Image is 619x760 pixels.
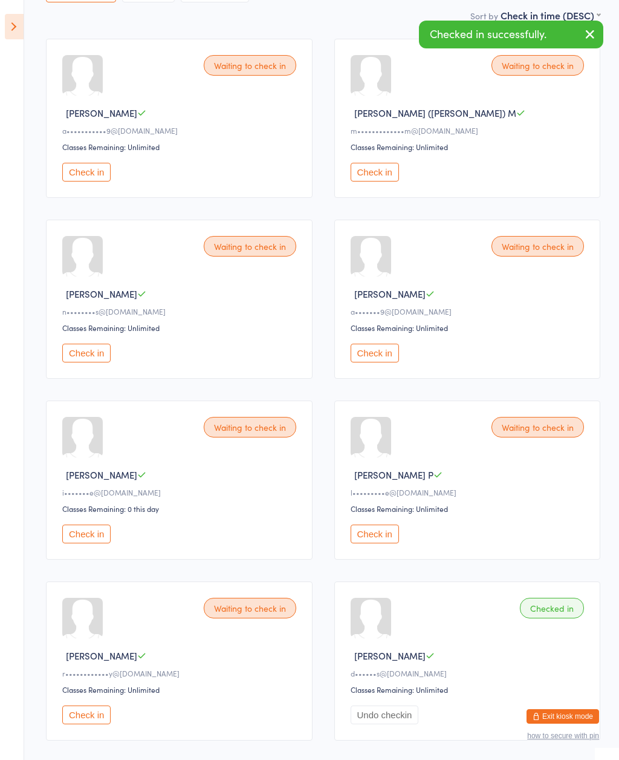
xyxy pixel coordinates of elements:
[351,503,588,514] div: Classes Remaining: Unlimited
[351,668,588,678] div: d••••••s@[DOMAIN_NAME]
[527,732,599,740] button: how to secure with pin
[351,125,588,136] div: m•••••••••••••m@[DOMAIN_NAME]
[62,525,111,543] button: Check in
[62,706,111,724] button: Check in
[62,487,300,497] div: i•••••••e@[DOMAIN_NAME]
[62,323,300,333] div: Classes Remaining: Unlimited
[62,163,111,182] button: Check in
[354,106,516,119] span: [PERSON_NAME] ([PERSON_NAME]) M
[62,503,300,514] div: Classes Remaining: 0 this day
[470,10,498,22] label: Sort by
[204,417,296,437] div: Waiting to check in
[66,287,137,300] span: [PERSON_NAME]
[62,125,300,136] div: a•••••••••••9@[DOMAIN_NAME]
[351,487,588,497] div: l•••••••••e@[DOMAIN_NAME]
[204,598,296,618] div: Waiting to check in
[62,684,300,695] div: Classes Remaining: Unlimited
[520,598,584,618] div: Checked in
[354,649,426,662] span: [PERSON_NAME]
[491,236,584,257] div: Waiting to check in
[351,684,588,695] div: Classes Remaining: Unlimited
[351,142,588,152] div: Classes Remaining: Unlimited
[527,709,599,724] button: Exit kiosk mode
[66,649,137,662] span: [PERSON_NAME]
[351,163,399,182] button: Check in
[204,55,296,76] div: Waiting to check in
[62,344,111,362] button: Check in
[351,344,399,362] button: Check in
[354,287,426,300] span: [PERSON_NAME]
[66,106,137,119] span: [PERSON_NAME]
[419,21,603,48] div: Checked in successfully.
[62,668,300,678] div: r••••••••••••y@[DOMAIN_NAME]
[351,706,419,724] button: Undo checkin
[204,236,296,257] div: Waiting to check in
[491,417,584,437] div: Waiting to check in
[351,525,399,543] button: Check in
[66,468,137,481] span: [PERSON_NAME]
[491,55,584,76] div: Waiting to check in
[62,306,300,316] div: n••••••••s@[DOMAIN_NAME]
[501,8,600,22] div: Check in time (DESC)
[351,323,588,333] div: Classes Remaining: Unlimited
[354,468,433,481] span: [PERSON_NAME] P
[351,306,588,316] div: a•••••••9@[DOMAIN_NAME]
[62,142,300,152] div: Classes Remaining: Unlimited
